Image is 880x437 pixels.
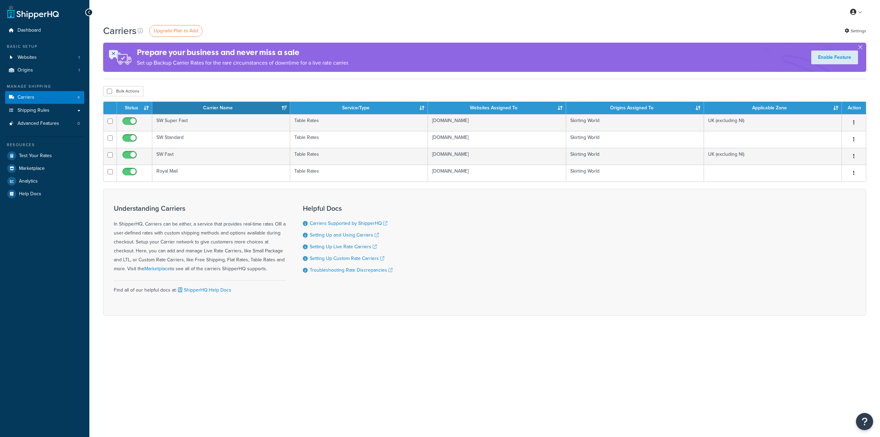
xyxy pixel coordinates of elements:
[428,148,566,165] td: [DOMAIN_NAME]
[78,67,80,73] span: 1
[152,131,290,148] td: SW Standard
[310,231,379,239] a: Setting Up and Using Carriers
[177,286,231,294] a: ShipperHQ Help Docs
[77,95,80,100] span: 4
[5,175,84,187] a: Analytics
[18,28,41,33] span: Dashboard
[19,153,52,159] span: Test Your Rates
[704,114,842,131] td: UK (excluding NI)
[290,114,428,131] td: Table Rates
[856,413,873,430] button: Open Resource Center
[5,150,84,162] a: Test Your Rates
[117,102,152,114] th: Status: activate to sort column ascending
[428,131,566,148] td: [DOMAIN_NAME]
[103,24,136,37] h1: Carriers
[310,266,393,274] a: Troubleshooting Rate Discrepancies
[5,91,84,104] a: Carriers 4
[428,165,566,182] td: [DOMAIN_NAME]
[290,148,428,165] td: Table Rates
[152,102,290,114] th: Carrier Name: activate to sort column ascending
[811,51,858,64] a: Enable Feature
[114,205,286,273] div: In ShipperHQ, Carriers can be either, a service that provides real-time rates OR a user-defined r...
[566,102,704,114] th: Origins Assigned To: activate to sort column ascending
[5,24,84,37] a: Dashboard
[18,108,49,113] span: Shipping Rules
[5,84,84,89] div: Manage Shipping
[566,148,704,165] td: Skirting World
[5,104,84,117] a: Shipping Rules
[149,25,202,37] a: Upgrade Plan to Add
[77,121,80,127] span: 0
[18,55,37,61] span: Websites
[303,205,393,212] h3: Helpful Docs
[566,114,704,131] td: Skirting World
[566,165,704,182] td: Skirting World
[18,95,34,100] span: Carriers
[5,142,84,148] div: Resources
[428,102,566,114] th: Websites Assigned To: activate to sort column ascending
[5,51,84,64] a: Websites 1
[137,47,349,58] h4: Prepare your business and never miss a sale
[5,117,84,130] a: Advanced Features 0
[290,102,428,114] th: Service/Type: activate to sort column ascending
[152,165,290,182] td: Royal Mail
[78,55,80,61] span: 1
[152,114,290,131] td: SW Super Fast
[5,91,84,104] li: Carriers
[704,102,842,114] th: Applicable Zone: activate to sort column ascending
[114,280,286,295] div: Find all of our helpful docs at:
[310,243,377,250] a: Setting Up Live Rate Carriers
[5,162,84,175] a: Marketplace
[144,265,170,272] a: Marketplace
[566,131,704,148] td: Skirting World
[428,114,566,131] td: [DOMAIN_NAME]
[154,27,198,34] span: Upgrade Plan to Add
[18,121,59,127] span: Advanced Features
[704,148,842,165] td: UK (excluding NI)
[842,102,866,114] th: Action
[5,64,84,77] a: Origins 1
[5,188,84,200] a: Help Docs
[290,165,428,182] td: Table Rates
[290,131,428,148] td: Table Rates
[19,191,41,197] span: Help Docs
[5,117,84,130] li: Advanced Features
[18,67,33,73] span: Origins
[19,166,45,172] span: Marketplace
[103,43,137,72] img: ad-rules-rateshop-fe6ec290ccb7230408bd80ed9643f0289d75e0ffd9eb532fc0e269fcd187b520.png
[5,64,84,77] li: Origins
[310,220,387,227] a: Carriers Supported by ShipperHQ
[114,205,286,212] h3: Understanding Carriers
[137,58,349,68] p: Set up Backup Carrier Rates for the rare circumstances of downtime for a live rate carrier.
[310,255,384,262] a: Setting Up Custom Rate Carriers
[19,178,38,184] span: Analytics
[5,51,84,64] li: Websites
[103,86,143,96] button: Bulk Actions
[152,148,290,165] td: SW Fast
[845,26,866,36] a: Settings
[7,5,59,19] a: ShipperHQ Home
[5,44,84,50] div: Basic Setup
